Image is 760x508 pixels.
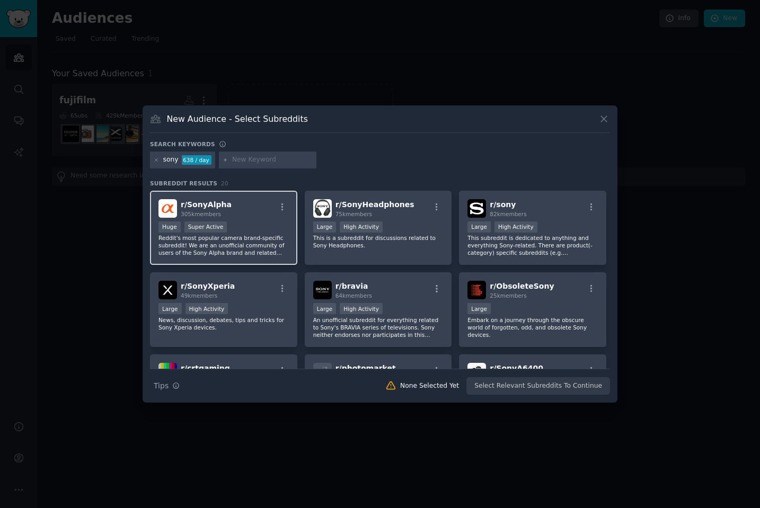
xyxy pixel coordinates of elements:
[158,199,177,218] img: SonyAlpha
[181,211,221,217] span: 305k members
[490,364,543,372] span: r/ SonyA6400
[313,234,444,249] p: This is a subreddit for discussions related to Sony Headphones.
[163,155,179,165] div: sony
[167,113,308,124] h3: New Audience - Select Subreddits
[185,303,228,314] div: High Activity
[490,292,526,299] span: 25k members
[313,303,337,314] div: Large
[335,292,372,299] span: 64k members
[184,221,227,233] div: Super Active
[494,221,537,233] div: High Activity
[467,221,491,233] div: Large
[313,221,337,233] div: Large
[150,377,183,395] button: Tips
[467,303,491,314] div: Large
[340,303,383,314] div: High Activity
[158,281,177,299] img: SonyXperia
[340,221,383,233] div: High Activity
[313,316,444,338] p: An unofficial subreddit for everything related to Sony's BRAVIA series of televisions. Sony neith...
[182,155,211,165] div: 638 / day
[221,180,228,186] span: 20
[400,381,459,391] div: None Selected Yet
[467,316,598,338] p: Embark on a journey through the obscure world of forgotten, odd, and obsolete Sony devices.
[335,211,372,217] span: 75k members
[490,200,516,209] span: r/ sony
[158,363,177,381] img: crtgaming
[335,282,368,290] span: r/ bravia
[335,200,414,209] span: r/ SonyHeadphones
[467,363,486,381] img: SonyA6400
[335,364,396,372] span: r/ photomarket
[181,200,232,209] span: r/ SonyAlpha
[467,199,486,218] img: sony
[490,282,554,290] span: r/ ObsoleteSony
[490,211,526,217] span: 82k members
[150,140,215,148] h3: Search keywords
[467,281,486,299] img: ObsoleteSony
[181,292,217,299] span: 49k members
[158,303,182,314] div: Large
[158,221,181,233] div: Huge
[181,364,230,372] span: r/ crtgaming
[150,180,217,187] span: Subreddit Results
[154,380,169,391] span: Tips
[467,234,598,256] p: This subreddit is dedicated to anything and everything Sony-related. There are product(-category)...
[158,234,289,256] p: Reddit's most popular camera brand-specific subreddit! We are an unofficial community of users of...
[158,316,289,331] p: News, discussion, debates, tips and tricks for Sony Xperia devices.
[232,155,313,165] input: New Keyword
[313,199,332,218] img: SonyHeadphones
[313,281,332,299] img: bravia
[181,282,235,290] span: r/ SonyXperia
